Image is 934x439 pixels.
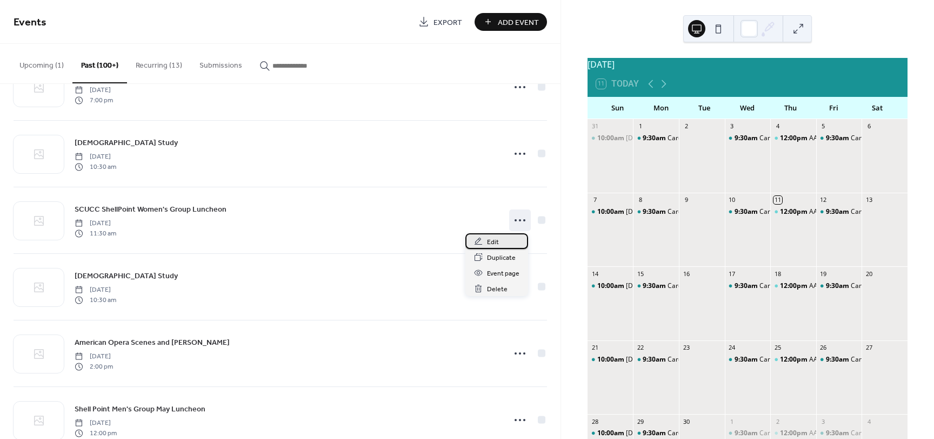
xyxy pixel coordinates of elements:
[773,196,782,204] div: 11
[636,417,644,425] div: 29
[75,403,205,415] a: Shell Point Men's Group May Luncheon
[588,207,633,217] div: Sunday Celebration
[636,270,644,278] div: 15
[780,134,809,143] span: 12:00pm
[626,134,684,143] div: [DATE] Celebration
[728,417,736,425] div: 1
[735,355,759,364] span: 9:30am
[597,134,626,143] span: 10:00am
[597,281,626,291] span: 10:00am
[735,429,759,438] span: 9:30am
[725,281,771,291] div: Cardio and Strength Class with Santiva Islanders
[643,355,668,364] span: 9:30am
[433,17,462,28] span: Export
[75,362,113,371] span: 2:00 pm
[773,344,782,352] div: 25
[588,355,633,364] div: Sunday Celebration
[75,418,117,428] span: [DATE]
[633,355,679,364] div: Cardio and Strength Class with Santiva Islanders
[770,429,816,438] div: AA Meeting
[728,344,736,352] div: 24
[75,219,116,228] span: [DATE]
[668,134,813,143] div: Cardio and Strength Class with Santiva Islanders
[826,355,851,364] span: 9:30am
[636,344,644,352] div: 22
[735,134,759,143] span: 9:30am
[639,97,683,119] div: Mon
[668,429,813,438] div: Cardio and Strength Class with Santiva Islanders
[726,97,769,119] div: Wed
[626,207,684,217] div: [DATE] Celebration
[759,134,905,143] div: Cardio and Strength Class with Santiva Islanders
[735,281,759,291] span: 9:30am
[643,207,668,217] span: 9:30am
[633,207,679,217] div: Cardio and Strength Class with Santiva Islanders
[682,122,690,130] div: 2
[626,355,684,364] div: [DATE] Celebration
[643,281,668,291] span: 9:30am
[75,95,113,105] span: 7:00 pm
[725,207,771,217] div: Cardio and Strength Class with Santiva Islanders
[588,281,633,291] div: Sunday Celebration
[14,12,46,33] span: Events
[591,122,599,130] div: 31
[759,281,905,291] div: Cardio and Strength Class with Santiva Islanders
[626,281,684,291] div: [DATE] Celebration
[780,281,809,291] span: 12:00pm
[633,134,679,143] div: Cardio and Strength Class with Santiva Islanders
[597,207,626,217] span: 10:00am
[856,97,899,119] div: Sat
[728,122,736,130] div: 3
[735,207,759,217] span: 9:30am
[826,134,851,143] span: 9:30am
[668,207,813,217] div: Cardio and Strength Class with Santiva Islanders
[487,268,519,279] span: Event page
[588,134,633,143] div: Sunday Celebration
[770,207,816,217] div: AA Meeting
[819,196,828,204] div: 12
[682,270,690,278] div: 16
[773,417,782,425] div: 2
[410,13,470,31] a: Export
[75,271,178,282] span: [DEMOGRAPHIC_DATA] Study
[865,344,873,352] div: 27
[591,344,599,352] div: 21
[865,270,873,278] div: 20
[816,207,862,217] div: Cardio and Strength Class with Santiva Islanders
[127,44,191,82] button: Recurring (13)
[633,429,679,438] div: Cardio and Strength Class with Santiva Islanders
[75,152,116,162] span: [DATE]
[11,44,72,82] button: Upcoming (1)
[636,122,644,130] div: 1
[682,196,690,204] div: 9
[759,207,905,217] div: Cardio and Strength Class with Santiva Islanders
[75,270,178,282] a: [DEMOGRAPHIC_DATA] Study
[591,417,599,425] div: 28
[487,252,516,264] span: Duplicate
[816,134,862,143] div: Cardio and Strength Class with Santiva Islanders
[819,344,828,352] div: 26
[865,196,873,204] div: 13
[728,196,736,204] div: 10
[475,13,547,31] button: Add Event
[643,134,668,143] span: 9:30am
[725,355,771,364] div: Cardio and Strength Class with Santiva Islanders
[591,196,599,204] div: 7
[819,122,828,130] div: 5
[588,58,908,71] div: [DATE]
[780,207,809,217] span: 12:00pm
[759,429,905,438] div: Cardio and Strength Class with Santiva Islanders
[773,122,782,130] div: 4
[819,270,828,278] div: 19
[75,204,226,215] span: SCUCC ShellPoint Women's Group Luncheon
[773,270,782,278] div: 18
[487,284,508,295] span: Delete
[816,281,862,291] div: Cardio and Strength Class with Santiva Islanders
[75,137,178,149] span: [DEMOGRAPHIC_DATA] Study
[809,281,844,291] div: AA Meeting
[812,97,856,119] div: Fri
[725,429,771,438] div: Cardio and Strength Class with Santiva Islanders
[626,429,684,438] div: [DATE] Celebration
[596,97,639,119] div: Sun
[683,97,726,119] div: Tue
